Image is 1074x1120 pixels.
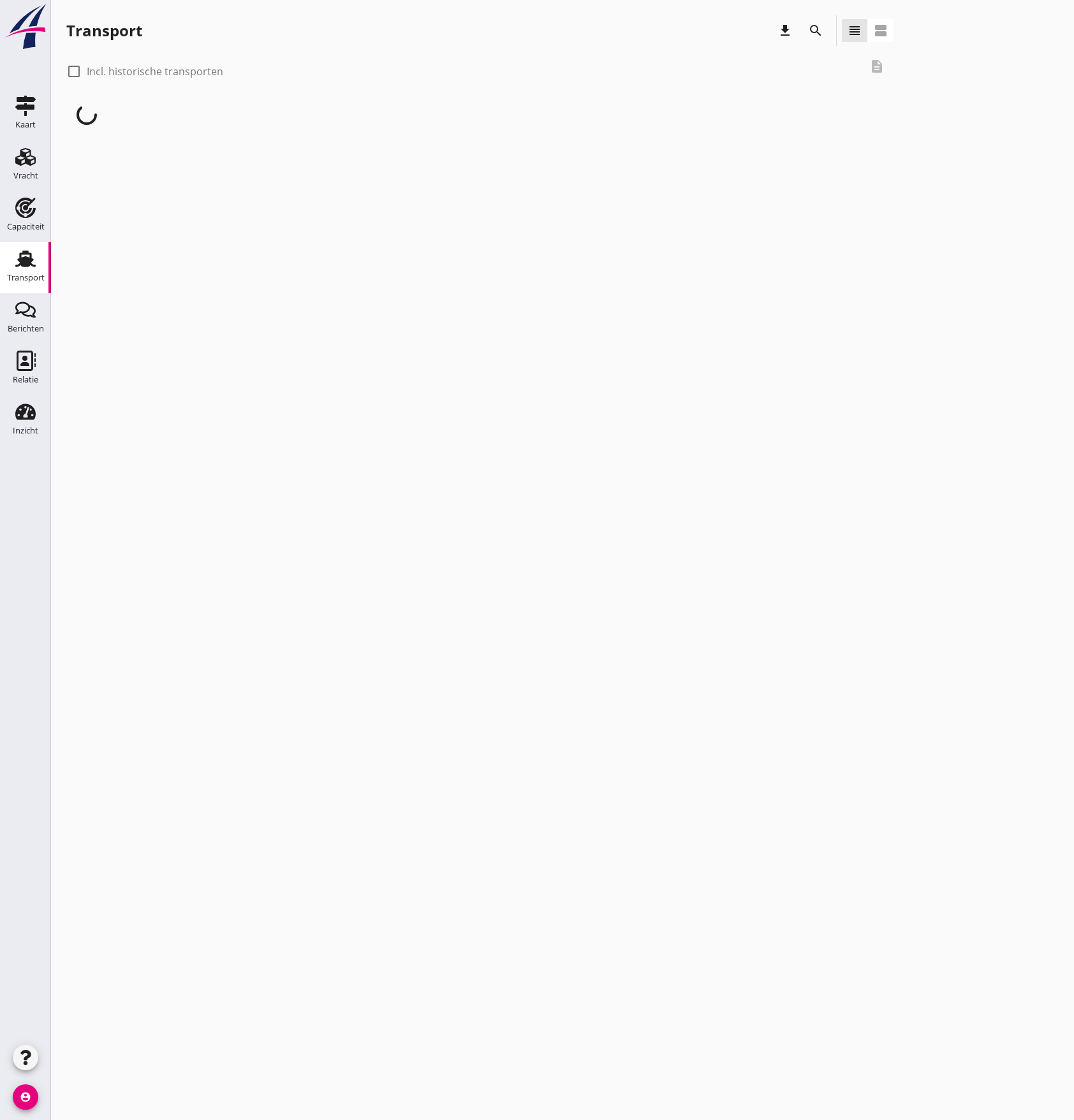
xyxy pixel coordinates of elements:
[777,23,793,38] i: download
[87,65,223,78] label: Incl. historische transporten
[3,3,48,50] img: logo-small.a267ee39.svg
[15,120,36,129] div: Kaart
[873,23,888,38] i: view_agenda
[13,375,38,384] div: Relatie
[13,171,38,180] div: Vracht
[808,23,823,38] i: search
[8,324,44,333] div: Berichten
[7,273,45,282] div: Transport
[7,222,45,231] div: Capaciteit
[66,20,142,41] div: Transport
[13,426,38,435] div: Inzicht
[847,23,862,38] i: view_headline
[13,1084,38,1110] i: account_circle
